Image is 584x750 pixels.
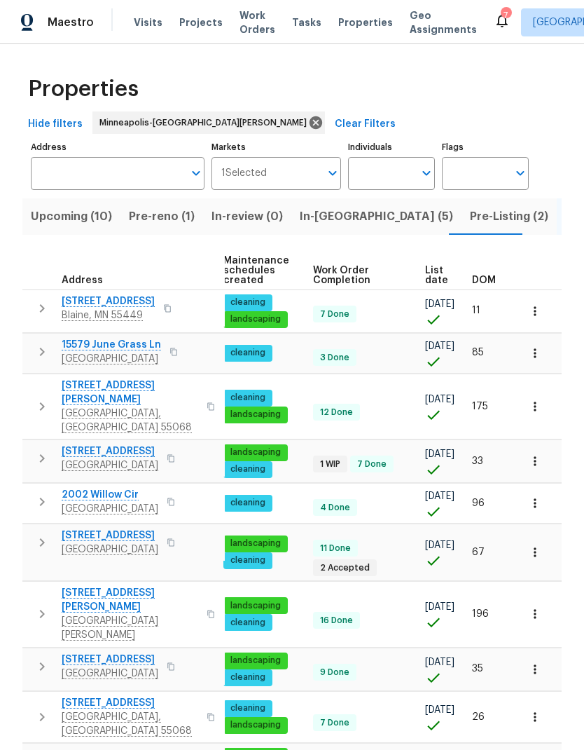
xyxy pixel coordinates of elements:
[425,705,454,715] span: [DATE]
[31,143,204,151] label: Address
[99,116,312,130] span: Minneapolis-[GEOGRAPHIC_DATA][PERSON_NAME]
[472,275,496,285] span: DOM
[225,463,271,475] span: cleaning
[472,348,484,357] span: 85
[314,562,375,574] span: 2 Accepted
[225,554,271,566] span: cleaning
[225,296,271,308] span: cleaning
[510,163,530,183] button: Open
[314,615,359,627] span: 16 Done
[225,347,271,359] span: cleaning
[472,306,480,315] span: 11
[314,543,356,554] span: 11 Done
[225,719,286,731] span: landscaping
[425,449,454,459] span: [DATE]
[225,497,271,509] span: cleaning
[410,8,477,36] span: Geo Assignments
[348,143,435,151] label: Individuals
[48,15,94,29] span: Maestro
[501,8,510,22] div: 7
[425,266,448,285] span: List date
[472,498,485,508] span: 96
[425,395,454,404] span: [DATE]
[225,671,271,683] span: cleaning
[134,15,162,29] span: Visits
[225,702,271,714] span: cleaning
[31,207,112,226] span: Upcoming (10)
[323,163,342,183] button: Open
[314,352,355,364] span: 3 Done
[472,547,485,557] span: 67
[425,299,454,309] span: [DATE]
[313,266,401,285] span: Work Order Completion
[314,308,355,320] span: 7 Done
[225,617,271,629] span: cleaning
[225,600,286,612] span: landscaping
[314,407,359,418] span: 12 Done
[417,163,436,183] button: Open
[338,15,393,29] span: Properties
[225,392,271,404] span: cleaning
[472,712,485,722] span: 26
[211,207,283,226] span: In-review (0)
[335,116,396,133] span: Clear Filters
[221,168,267,179] span: 1 Selected
[329,111,401,137] button: Clear Filters
[472,664,483,674] span: 35
[225,446,286,458] span: landscaping
[472,402,488,411] span: 175
[472,609,489,619] span: 196
[225,655,286,667] span: landscaping
[442,143,529,151] label: Flags
[225,409,286,421] span: landscaping
[22,111,88,137] button: Hide filters
[425,657,454,667] span: [DATE]
[425,602,454,612] span: [DATE]
[225,538,286,550] span: landscaping
[239,8,275,36] span: Work Orders
[225,313,286,325] span: landscaping
[223,256,289,285] span: Maintenance schedules created
[92,111,325,134] div: Minneapolis-[GEOGRAPHIC_DATA][PERSON_NAME]
[179,15,223,29] span: Projects
[129,207,195,226] span: Pre-reno (1)
[314,717,355,729] span: 7 Done
[470,207,548,226] span: Pre-Listing (2)
[211,143,342,151] label: Markets
[314,667,355,679] span: 9 Done
[425,540,454,550] span: [DATE]
[28,82,139,96] span: Properties
[314,502,356,514] span: 4 Done
[352,458,392,470] span: 7 Done
[314,458,346,470] span: 1 WIP
[62,275,103,285] span: Address
[472,456,483,466] span: 33
[300,207,453,226] span: In-[GEOGRAPHIC_DATA] (5)
[186,163,206,183] button: Open
[425,341,454,351] span: [DATE]
[292,18,321,27] span: Tasks
[28,116,83,133] span: Hide filters
[425,491,454,501] span: [DATE]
